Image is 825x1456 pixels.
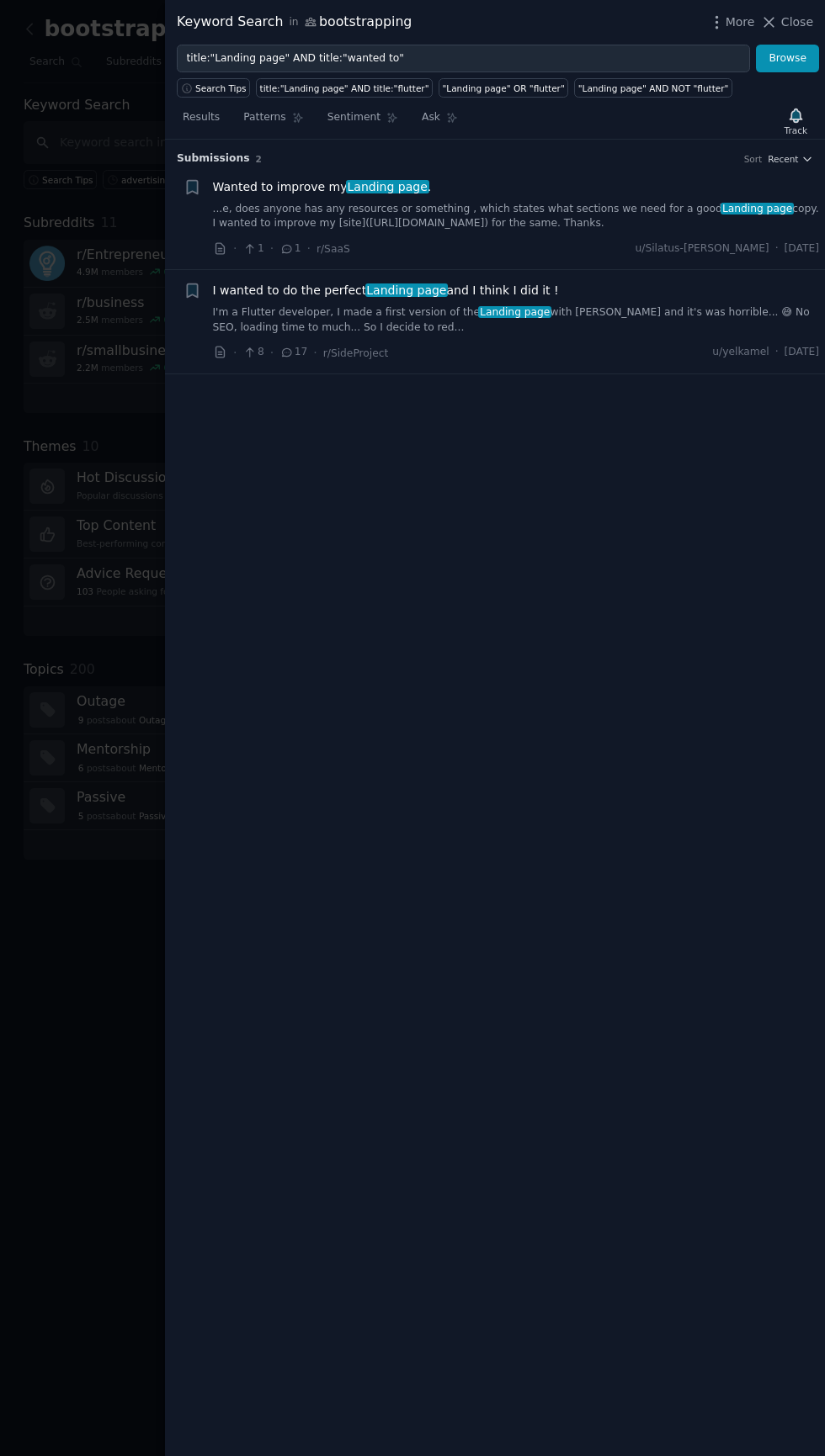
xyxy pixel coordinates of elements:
[708,13,755,31] button: More
[712,345,769,360] span: u/yelkamel
[781,13,813,31] span: Close
[177,104,226,139] a: Results
[785,345,819,360] span: [DATE]
[177,151,250,167] span: Submission s
[313,344,317,362] span: ·
[439,78,568,98] a: "Landing page" OR "flutter"
[365,283,449,297] span: Landing page
[323,347,389,359] span: r/SideProject
[443,82,565,94] div: "Landing page" OR "flutter"
[578,82,729,94] div: "Landing page" AND NOT "flutter"
[346,180,429,193] span: Landing page
[760,13,813,31] button: Close
[775,241,779,257] span: ·
[779,103,813,139] button: Track
[195,82,247,94] span: Search Tips
[213,178,432,196] span: Wanted to improve my .
[422,110,440,125] span: Ask
[775,345,779,360] span: ·
[307,240,311,257] span: ·
[233,344,237,362] span: ·
[242,345,263,360] span: 8
[322,104,404,139] a: Sentiment
[785,124,807,136] div: Track
[636,241,769,257] span: u/Silatus-[PERSON_NAME]
[260,82,429,94] div: title:"Landing page" AND title:"flutter"
[213,202,820,231] a: ...e, does anyone has any resources or something , which states what sections we need for a goodL...
[785,241,819,257] span: [DATE]
[177,12,412,33] div: Keyword Search bootstrapping
[243,110,285,125] span: Patterns
[289,15,298,30] span: in
[744,153,763,165] div: Sort
[416,104,464,139] a: Ask
[279,345,307,360] span: 17
[478,306,551,318] span: Landing page
[721,203,794,214] span: Landing page
[279,241,301,257] span: 1
[213,178,432,196] a: Wanted to improve myLanding page.
[317,243,350,255] span: r/SaaS
[213,282,559,299] a: I wanted to do the perfectLanding pageand I think I did it !
[756,45,819,73] button: Browse
[256,154,262,164] span: 2
[183,110,220,125] span: Results
[177,78,250,98] button: Search Tips
[256,78,433,98] a: title:"Landing page" AND title:"flutter"
[270,344,274,362] span: ·
[768,153,813,165] button: Recent
[270,240,274,257] span: ·
[242,241,263,257] span: 1
[177,45,750,73] input: Try a keyword related to your business
[233,240,237,257] span: ·
[213,305,820,335] a: I'm a Flutter developer, I made a first version of theLanding pagewith [PERSON_NAME] and it's was...
[327,110,381,125] span: Sentiment
[574,78,732,98] a: "Landing page" AND NOT "flutter"
[213,282,559,299] span: I wanted to do the perfect and I think I did it !
[726,13,755,31] span: More
[768,153,798,165] span: Recent
[237,104,309,139] a: Patterns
